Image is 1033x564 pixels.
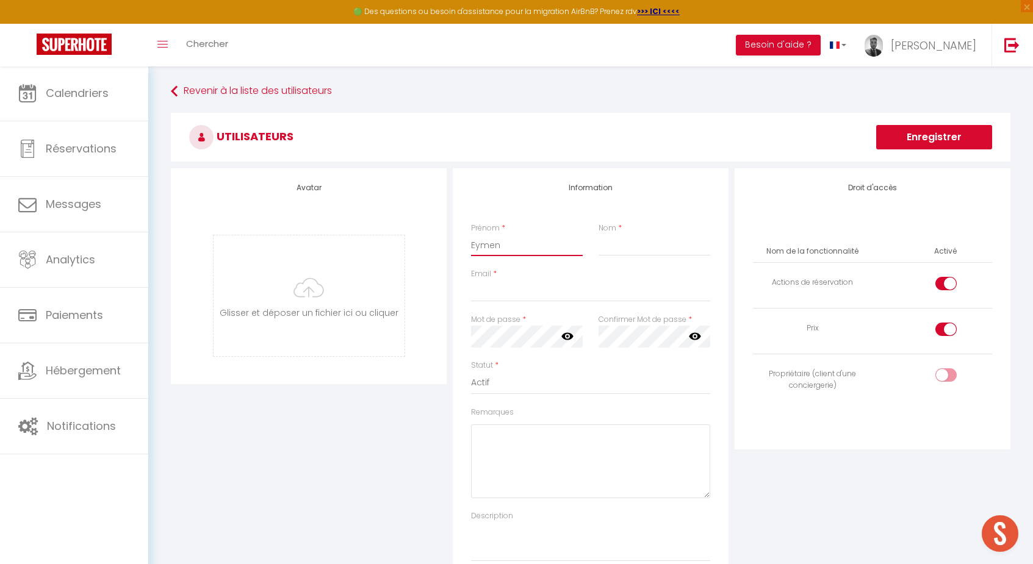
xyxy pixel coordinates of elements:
[171,113,1010,162] h3: Utilisateurs
[471,314,520,326] label: Mot de passe
[637,6,680,16] a: >>> ICI <<<<
[46,307,103,323] span: Paiements
[599,314,686,326] label: Confirmer Mot de passe
[471,360,493,371] label: Statut
[177,24,237,66] a: Chercher
[471,407,514,418] label: Remarques
[876,125,992,149] button: Enregistrer
[471,510,513,522] label: Description
[471,268,491,280] label: Email
[865,35,883,57] img: ...
[758,277,868,288] div: Actions de réservation
[758,323,868,334] div: Prix
[37,34,112,55] img: Super Booking
[736,35,821,55] button: Besoin d'aide ?
[46,196,101,212] span: Messages
[189,184,428,192] h4: Avatar
[891,38,976,53] span: [PERSON_NAME]
[171,80,1010,102] a: Revenir à la liste des utilisateurs
[758,368,868,391] div: Propriétaire (client d'une conciergerie)
[753,241,873,262] th: Nom de la fonctionnalité
[855,24,992,66] a: ... [PERSON_NAME]
[982,515,1018,552] div: Ouvrir le chat
[599,223,616,234] label: Nom
[471,223,500,234] label: Prénom
[1004,37,1020,52] img: logout
[929,241,962,262] th: Activé
[46,252,95,267] span: Analytics
[47,418,116,434] span: Notifications
[46,85,109,101] span: Calendriers
[753,184,992,192] h4: Droit d'accès
[186,37,228,50] span: Chercher
[471,184,710,192] h4: Information
[46,141,117,156] span: Réservations
[46,363,121,378] span: Hébergement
